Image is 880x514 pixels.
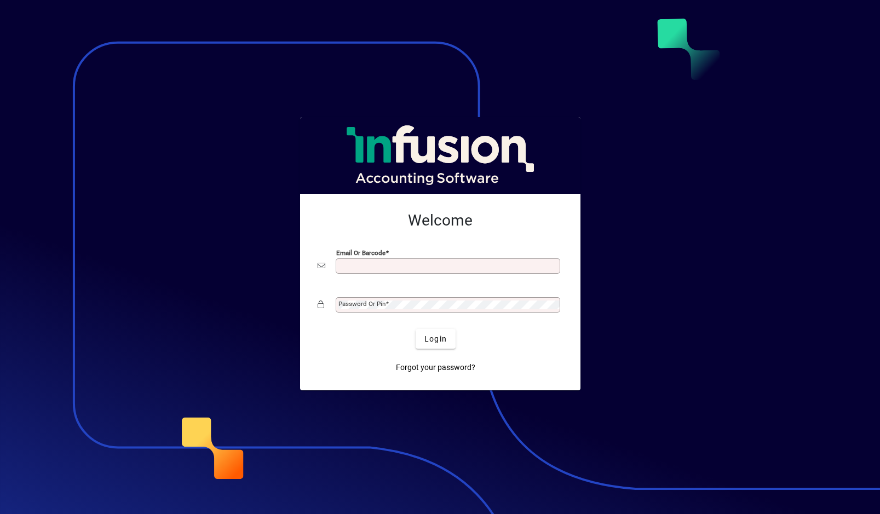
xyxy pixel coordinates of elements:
[392,357,480,377] a: Forgot your password?
[318,211,563,230] h2: Welcome
[424,333,447,345] span: Login
[416,329,456,349] button: Login
[336,249,386,257] mat-label: Email or Barcode
[396,362,475,373] span: Forgot your password?
[338,300,386,308] mat-label: Password or Pin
